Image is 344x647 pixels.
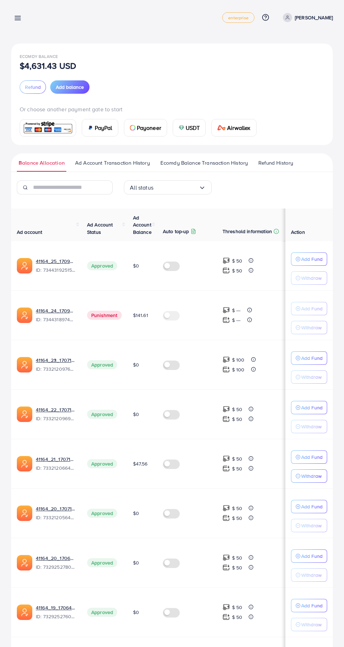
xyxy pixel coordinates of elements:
[186,124,200,132] span: USDT
[232,603,243,612] p: $ 50
[295,13,333,22] p: [PERSON_NAME]
[36,604,76,620] div: <span class='underline'>41164_19_1706474666940</span></br>7329252760468127746
[223,306,230,314] img: top-up amount
[232,316,241,324] p: $ ---
[291,302,327,315] button: Add Fund
[160,159,248,167] span: Ecomdy Balance Transaction History
[36,415,76,422] span: ID: 7332120969684811778
[223,257,230,264] img: top-up amount
[17,308,32,323] img: ic-ads-acc.e4c84228.svg
[87,558,117,567] span: Approved
[223,603,230,611] img: top-up amount
[36,357,76,364] a: 41164_23_1707142475983
[301,422,322,431] p: Withdraw
[223,316,230,324] img: top-up amount
[301,403,323,412] p: Add Fund
[36,604,76,611] a: 41164_19_1706474666940
[223,504,230,512] img: top-up amount
[291,252,327,266] button: Add Fund
[301,453,323,461] p: Add Fund
[36,316,76,323] span: ID: 7344318974215340033
[301,620,322,629] p: Withdraw
[301,255,323,263] p: Add Fund
[291,321,327,334] button: Withdraw
[88,125,93,131] img: card
[223,267,230,274] img: top-up amount
[301,304,323,313] p: Add Fund
[291,500,327,513] button: Add Fund
[87,360,117,369] span: Approved
[223,405,230,413] img: top-up amount
[87,221,113,235] span: Ad Account Status
[36,357,76,373] div: <span class='underline'>41164_23_1707142475983</span></br>7332120976240689154
[222,12,254,23] a: enterprise
[36,613,76,620] span: ID: 7329252760468127746
[291,469,327,483] button: Withdraw
[173,119,206,137] a: cardUSDT
[20,119,76,137] a: card
[228,15,249,20] span: enterprise
[301,373,322,381] p: Withdraw
[36,258,76,265] a: 41164_25_1709982599082
[82,119,118,137] a: cardPayPal
[133,262,139,269] span: $0
[217,125,226,131] img: card
[232,365,245,374] p: $ 100
[75,159,150,167] span: Ad Account Transaction History
[133,411,139,418] span: $0
[291,549,327,563] button: Add Fund
[87,509,117,518] span: Approved
[291,271,327,285] button: Withdraw
[301,571,322,579] p: Withdraw
[301,323,322,332] p: Withdraw
[17,605,32,620] img: ic-ads-acc.e4c84228.svg
[19,159,65,167] span: Balance Allocation
[56,84,84,91] span: Add balance
[291,401,327,414] button: Add Fund
[301,274,322,282] p: Withdraw
[36,464,76,471] span: ID: 7332120664427642882
[137,124,161,132] span: Payoneer
[291,370,327,384] button: Withdraw
[130,125,135,131] img: card
[291,618,327,631] button: Withdraw
[232,356,245,364] p: $ 100
[223,564,230,571] img: top-up amount
[301,472,322,480] p: Withdraw
[223,366,230,373] img: top-up amount
[17,506,32,521] img: ic-ads-acc.e4c84228.svg
[36,505,76,521] div: <span class='underline'>41164_20_1707142368069</span></br>7332120564271874049
[232,504,243,513] p: $ 50
[223,415,230,423] img: top-up amount
[17,456,32,471] img: ic-ads-acc.e4c84228.svg
[301,521,322,530] p: Withdraw
[36,406,76,422] div: <span class='underline'>41164_22_1707142456408</span></br>7332120969684811778
[124,180,212,194] div: Search for option
[291,420,327,433] button: Withdraw
[227,124,250,132] span: Airwallex
[36,307,76,323] div: <span class='underline'>41164_24_1709982576916</span></br>7344318974215340033
[258,159,293,167] span: Refund History
[36,555,76,562] a: 41164_20_1706474683598
[291,450,327,464] button: Add Fund
[232,464,243,473] p: $ 50
[232,306,241,315] p: $ ---
[124,119,167,137] a: cardPayoneer
[291,568,327,582] button: Withdraw
[36,456,76,472] div: <span class='underline'>41164_21_1707142387585</span></br>7332120664427642882
[232,514,243,522] p: $ 50
[36,555,76,571] div: <span class='underline'>41164_20_1706474683598</span></br>7329252780571557890
[291,599,327,612] button: Add Fund
[211,119,256,137] a: cardAirwallex
[17,555,32,570] img: ic-ads-acc.e4c84228.svg
[232,563,243,572] p: $ 50
[232,613,243,621] p: $ 50
[301,601,323,610] p: Add Fund
[163,227,189,236] p: Auto top-up
[232,266,243,275] p: $ 50
[36,505,76,512] a: 41164_20_1707142368069
[36,563,76,570] span: ID: 7329252780571557890
[291,519,327,532] button: Withdraw
[17,357,32,372] img: ic-ads-acc.e4c84228.svg
[20,105,324,113] p: Or choose another payment gate to start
